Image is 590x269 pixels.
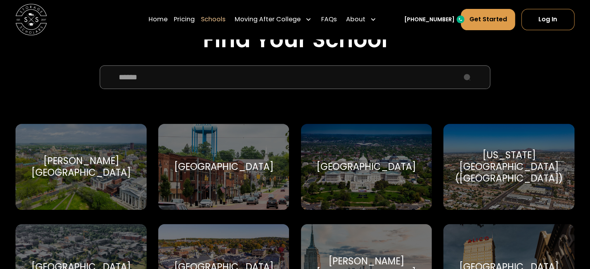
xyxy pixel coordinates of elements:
[174,9,195,30] a: Pricing
[343,9,379,30] div: About
[201,9,225,30] a: Schools
[235,15,301,24] div: Moving After College
[301,124,432,210] a: Go to selected school
[346,15,365,24] div: About
[453,149,565,185] div: [US_STATE][GEOGRAPHIC_DATA] ([GEOGRAPHIC_DATA])
[149,9,168,30] a: Home
[158,124,289,210] a: Go to selected school
[174,161,273,173] div: [GEOGRAPHIC_DATA]
[461,9,515,30] a: Get Started
[232,9,315,30] div: Moving After College
[404,15,455,24] a: [PHONE_NUMBER]
[317,161,416,173] div: [GEOGRAPHIC_DATA]
[16,4,47,35] img: Storage Scholars main logo
[16,27,574,53] h2: Find Your School
[16,124,146,210] a: Go to selected school
[521,9,574,30] a: Log In
[321,9,336,30] a: FAQs
[443,124,574,210] a: Go to selected school
[25,155,137,178] div: [PERSON_NAME][GEOGRAPHIC_DATA]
